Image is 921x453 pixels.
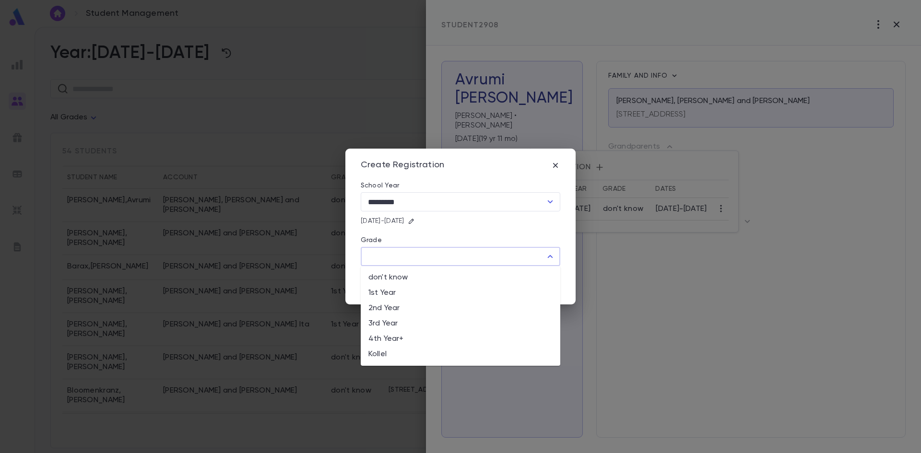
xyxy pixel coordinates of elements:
label: Grade [361,236,382,244]
li: 2nd Year [361,301,560,316]
label: School Year [361,182,400,189]
div: Create Registration [361,160,444,171]
button: Close [543,250,557,263]
li: 1st Year [361,285,560,301]
button: Open [543,195,557,209]
li: 4th Year+ [361,331,560,347]
li: don't know [361,270,560,285]
li: Kollel [361,347,560,362]
p: [DATE] - [DATE] [361,217,404,225]
li: 3rd Year [361,316,560,331]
